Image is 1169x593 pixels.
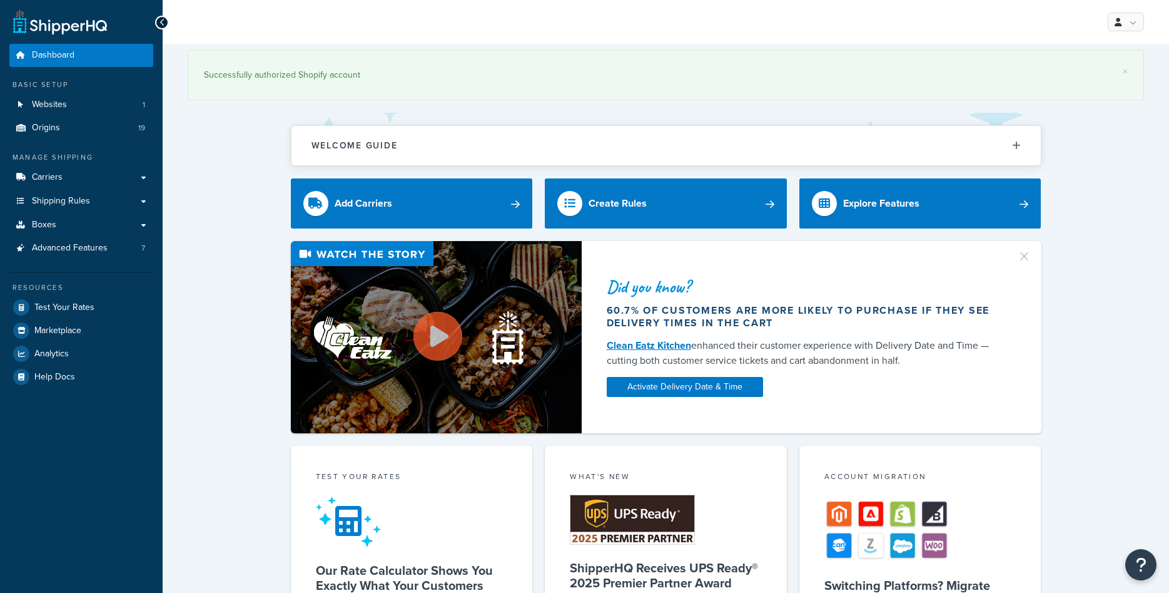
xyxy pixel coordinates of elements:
[204,66,1128,84] div: Successfully authorized Shopify account
[9,93,153,116] li: Websites
[34,302,94,313] span: Test Your Rates
[335,195,392,212] div: Add Carriers
[9,44,153,67] a: Dashboard
[291,126,1041,165] button: Welcome Guide
[545,178,787,229] a: Create Rules
[9,116,153,140] li: Origins
[291,178,533,229] a: Add Carriers
[32,100,67,110] span: Websites
[9,214,153,237] a: Boxes
[291,241,582,433] img: Video thumbnail
[9,152,153,163] div: Manage Shipping
[32,220,56,230] span: Boxes
[824,471,1016,485] div: Account Migration
[799,178,1041,229] a: Explore Features
[9,237,153,260] a: Advanced Features7
[9,296,153,319] a: Test Your Rates
[9,166,153,189] a: Carriers
[607,278,1002,296] div: Did you know?
[570,471,762,485] div: What's New
[570,560,762,590] h5: ShipperHQ Receives UPS Ready® 2025 Premier Partner Award
[9,190,153,213] a: Shipping Rules
[9,116,153,140] a: Origins19
[138,123,145,133] span: 19
[32,50,74,61] span: Dashboard
[32,123,60,133] span: Origins
[316,471,508,485] div: Test your rates
[1125,549,1156,580] button: Open Resource Center
[34,349,69,359] span: Analytics
[9,343,153,365] a: Analytics
[607,304,1002,329] div: 60.7% of customers are more likely to purchase if they see delivery times in the cart
[9,80,153,90] div: Basic Setup
[143,100,145,110] span: 1
[32,196,90,207] span: Shipping Rules
[607,338,691,353] a: Clean Eatz Kitchen
[9,93,153,116] a: Websites1
[607,338,1002,368] div: enhanced their customer experience with Delivery Date and Time — cutting both customer service ti...
[32,243,108,254] span: Advanced Features
[34,326,81,336] span: Marketplace
[589,195,647,212] div: Create Rules
[32,172,63,183] span: Carriers
[141,243,145,254] span: 7
[843,195,919,212] div: Explore Features
[1123,66,1128,76] a: ×
[9,282,153,293] div: Resources
[607,377,763,397] a: Activate Delivery Date & Time
[9,237,153,260] li: Advanced Features
[311,141,398,150] h2: Welcome Guide
[34,372,75,383] span: Help Docs
[9,366,153,388] a: Help Docs
[9,319,153,342] a: Marketplace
